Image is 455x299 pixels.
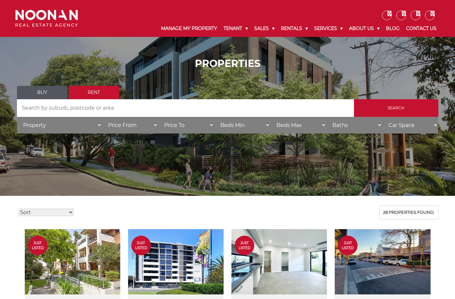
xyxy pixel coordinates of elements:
a: Tenant [220,20,251,37]
a: About Us [346,20,383,37]
input: Search by suburb, postcode or area [17,99,354,117]
a: Buy [17,86,67,99]
img: Noonan Real Estate Agency [15,10,78,27]
h1: PROPERTIES [17,58,438,70]
select: Sort Listings [19,209,74,216]
a: Contact Us [403,20,440,37]
a: Rent [69,86,119,99]
a: Manage My Property [158,20,220,37]
a: Sales [251,20,278,37]
span: Just Listed [28,241,48,250]
span: Just Listed [131,241,151,250]
input: Search [354,99,438,117]
a: Blog [383,20,403,37]
div: 28 properties found. [379,206,438,219]
span: Just Listed [338,241,358,250]
a: Services [311,20,346,37]
span: Just Listed [235,241,254,250]
a: Rentals [278,20,311,37]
